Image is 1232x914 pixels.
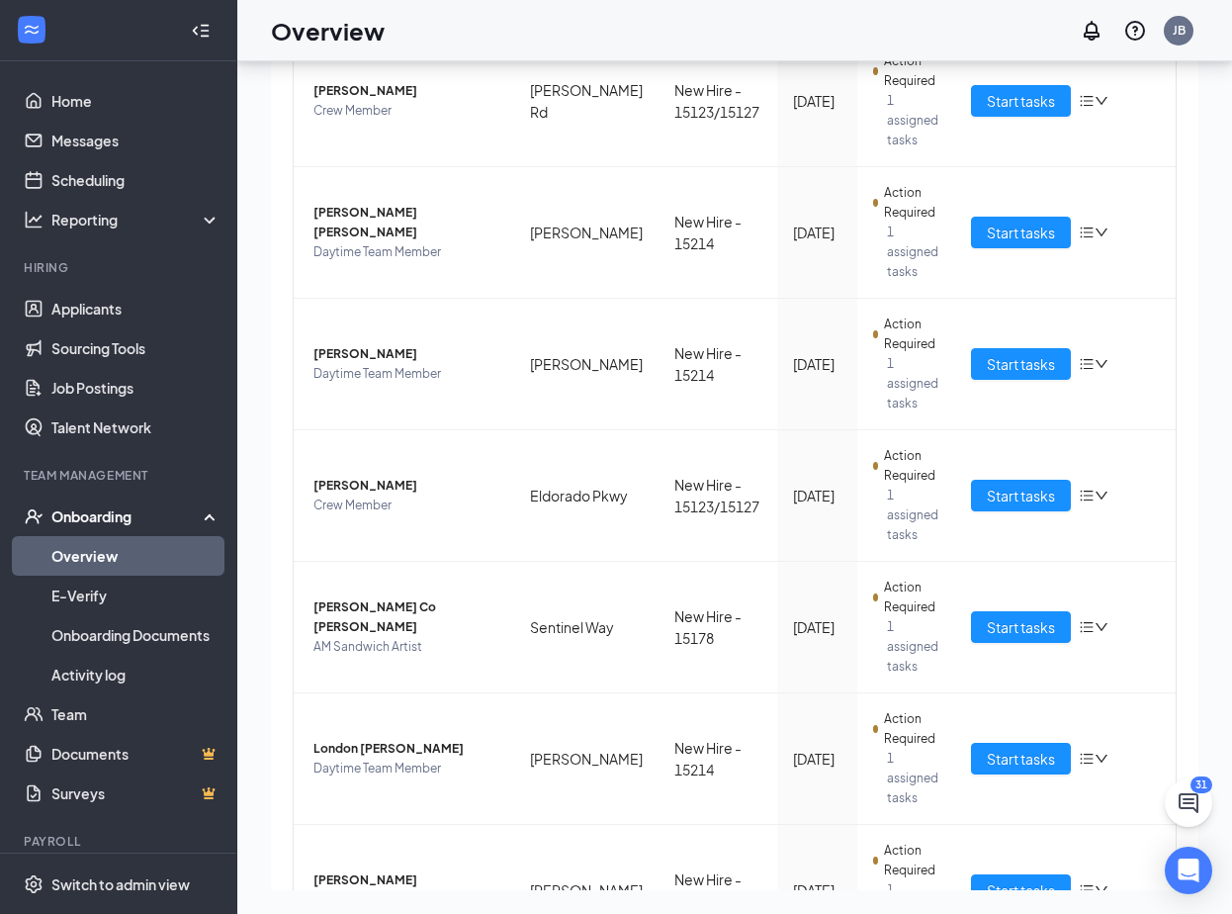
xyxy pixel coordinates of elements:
[51,655,220,694] a: Activity log
[793,879,842,901] div: [DATE]
[987,353,1055,375] span: Start tasks
[51,210,221,229] div: Reporting
[514,167,659,299] td: [PERSON_NAME]
[659,167,776,299] td: New Hire - 15214
[514,693,659,825] td: [PERSON_NAME]
[1079,356,1095,372] span: bars
[659,562,776,693] td: New Hire - 15178
[987,748,1055,770] span: Start tasks
[313,739,498,759] span: London [PERSON_NAME]
[24,874,44,894] svg: Settings
[1079,751,1095,767] span: bars
[51,576,220,615] a: E-Verify
[1095,752,1108,766] span: down
[51,734,220,774] a: DocumentsCrown
[884,841,939,880] span: Action Required
[987,485,1055,506] span: Start tasks
[884,315,939,354] span: Action Required
[884,578,939,617] span: Action Required
[51,160,220,200] a: Scheduling
[987,616,1055,638] span: Start tasks
[971,85,1071,117] button: Start tasks
[884,51,939,91] span: Action Required
[271,14,385,47] h1: Overview
[313,242,498,262] span: Daytime Team Member
[1190,777,1212,793] div: 31
[24,259,217,276] div: Hiring
[514,36,659,167] td: [PERSON_NAME] Rd
[51,328,220,368] a: Sourcing Tools
[987,90,1055,112] span: Start tasks
[971,348,1071,380] button: Start tasks
[971,217,1071,248] button: Start tasks
[884,446,939,486] span: Action Required
[24,210,44,229] svg: Analysis
[659,36,776,167] td: New Hire - 15123/15127
[313,203,498,242] span: [PERSON_NAME] [PERSON_NAME]
[887,486,939,545] span: 1 assigned tasks
[1079,488,1095,503] span: bars
[659,430,776,562] td: New Hire - 15123/15127
[313,759,498,778] span: Daytime Team Member
[1080,19,1103,43] svg: Notifications
[1095,489,1108,503] span: down
[1173,22,1186,39] div: JB
[24,506,44,526] svg: UserCheck
[51,874,190,894] div: Switch to admin view
[884,183,939,223] span: Action Required
[51,774,220,813] a: SurveysCrown
[51,694,220,734] a: Team
[793,616,842,638] div: [DATE]
[1095,883,1108,897] span: down
[793,222,842,243] div: [DATE]
[313,597,498,637] span: [PERSON_NAME] Co [PERSON_NAME]
[987,222,1055,243] span: Start tasks
[313,344,498,364] span: [PERSON_NAME]
[1079,225,1095,240] span: bars
[313,101,498,121] span: Crew Member
[1095,620,1108,634] span: down
[1177,791,1200,815] svg: ChatActive
[1165,847,1212,894] div: Open Intercom Messenger
[1123,19,1147,43] svg: QuestionInfo
[1079,882,1095,898] span: bars
[1079,93,1095,109] span: bars
[1095,357,1108,371] span: down
[51,289,220,328] a: Applicants
[887,749,939,808] span: 1 assigned tasks
[514,562,659,693] td: Sentinel Way
[313,476,498,496] span: [PERSON_NAME]
[51,615,220,655] a: Onboarding Documents
[51,536,220,576] a: Overview
[971,743,1071,775] button: Start tasks
[1165,779,1212,827] button: ChatActive
[659,693,776,825] td: New Hire - 15214
[793,485,842,506] div: [DATE]
[514,299,659,430] td: [PERSON_NAME]
[51,368,220,408] a: Job Postings
[884,709,939,749] span: Action Required
[1095,226,1108,239] span: down
[313,364,498,384] span: Daytime Team Member
[793,748,842,770] div: [DATE]
[51,121,220,160] a: Messages
[887,223,939,282] span: 1 assigned tasks
[313,81,498,101] span: [PERSON_NAME]
[971,480,1071,511] button: Start tasks
[887,91,939,150] span: 1 assigned tasks
[793,353,842,375] div: [DATE]
[793,90,842,112] div: [DATE]
[1079,619,1095,635] span: bars
[51,408,220,447] a: Talent Network
[22,20,42,40] svg: WorkstreamLogo
[887,354,939,413] span: 1 assigned tasks
[51,506,204,526] div: Onboarding
[887,617,939,677] span: 1 assigned tasks
[971,611,1071,643] button: Start tasks
[659,299,776,430] td: New Hire - 15214
[313,496,498,515] span: Crew Member
[24,467,217,484] div: Team Management
[313,870,498,890] span: [PERSON_NAME]
[24,833,217,850] div: Payroll
[191,21,211,41] svg: Collapse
